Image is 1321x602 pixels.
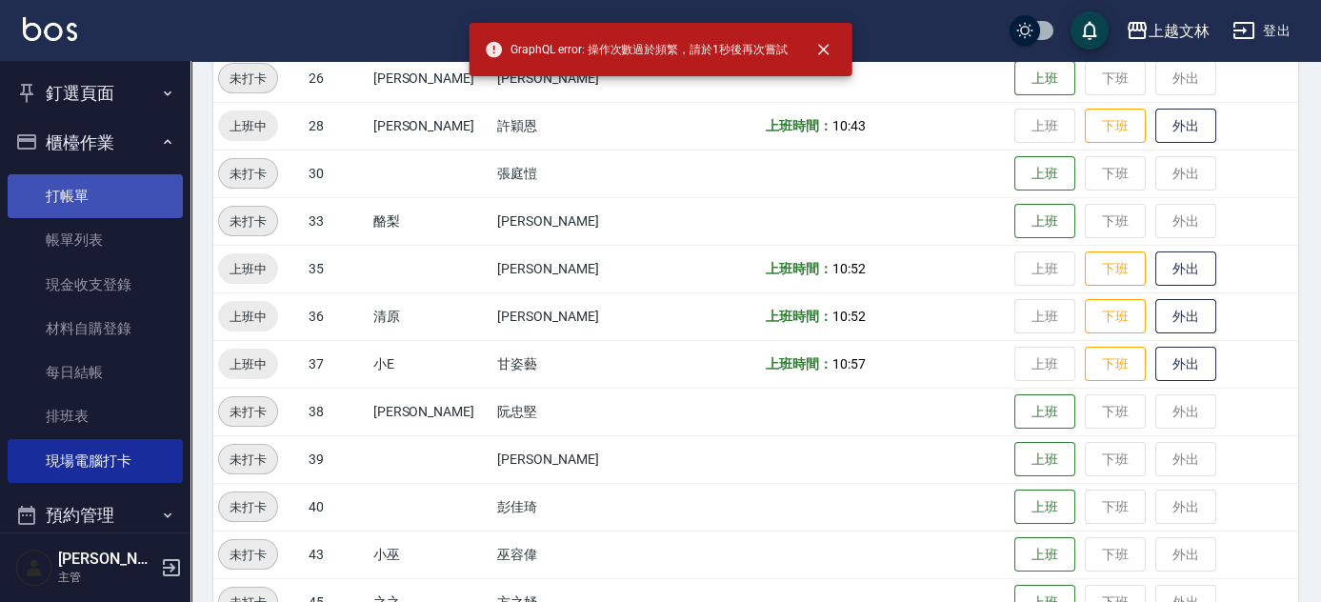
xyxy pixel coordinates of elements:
[766,118,832,133] b: 上班時間：
[304,435,369,483] td: 39
[492,150,637,197] td: 張庭愷
[219,211,277,231] span: 未打卡
[8,491,183,540] button: 預約管理
[492,388,637,435] td: 阮忠堅
[1085,109,1146,144] button: 下班
[492,292,637,340] td: [PERSON_NAME]
[766,261,832,276] b: 上班時間：
[219,402,277,422] span: 未打卡
[58,569,155,586] p: 主管
[304,102,369,150] td: 28
[1014,394,1075,430] button: 上班
[1155,251,1216,287] button: 外出
[1014,204,1075,239] button: 上班
[369,54,492,102] td: [PERSON_NAME]
[369,531,492,578] td: 小巫
[219,69,277,89] span: 未打卡
[218,307,278,327] span: 上班中
[218,259,278,279] span: 上班中
[1071,11,1109,50] button: save
[1225,13,1298,49] button: 登出
[8,218,183,262] a: 帳單列表
[1014,537,1075,572] button: 上班
[492,197,637,245] td: [PERSON_NAME]
[1155,347,1216,382] button: 外出
[492,245,637,292] td: [PERSON_NAME]
[8,439,183,483] a: 現場電腦打卡
[1155,299,1216,334] button: 外出
[218,354,278,374] span: 上班中
[484,40,788,59] span: GraphQL error: 操作次數過於頻繁，請於1秒後再次嘗試
[1014,490,1075,525] button: 上班
[832,309,866,324] span: 10:52
[1014,61,1075,96] button: 上班
[219,164,277,184] span: 未打卡
[1085,251,1146,287] button: 下班
[1118,11,1217,50] button: 上越文林
[1085,299,1146,334] button: 下班
[304,388,369,435] td: 38
[8,307,183,351] a: 材料自購登錄
[492,435,637,483] td: [PERSON_NAME]
[492,102,637,150] td: 許穎恩
[219,545,277,565] span: 未打卡
[304,197,369,245] td: 33
[304,340,369,388] td: 37
[23,17,77,41] img: Logo
[8,174,183,218] a: 打帳單
[304,150,369,197] td: 30
[1014,442,1075,477] button: 上班
[832,118,866,133] span: 10:43
[766,309,832,324] b: 上班時間：
[219,450,277,470] span: 未打卡
[832,261,866,276] span: 10:52
[304,245,369,292] td: 35
[1149,19,1210,43] div: 上越文林
[492,531,637,578] td: 巫容偉
[492,54,637,102] td: [PERSON_NAME]
[8,394,183,438] a: 排班表
[369,340,492,388] td: 小E
[492,340,637,388] td: 甘姿藝
[1085,347,1146,382] button: 下班
[766,356,832,371] b: 上班時間：
[369,102,492,150] td: [PERSON_NAME]
[58,550,155,569] h5: [PERSON_NAME]
[803,29,845,70] button: close
[15,549,53,587] img: Person
[218,116,278,136] span: 上班中
[832,356,866,371] span: 10:57
[8,351,183,394] a: 每日結帳
[304,292,369,340] td: 36
[8,263,183,307] a: 現金收支登錄
[304,483,369,531] td: 40
[369,388,492,435] td: [PERSON_NAME]
[369,292,492,340] td: 清原
[304,54,369,102] td: 26
[1014,156,1075,191] button: 上班
[369,197,492,245] td: 酪梨
[8,118,183,168] button: 櫃檯作業
[219,497,277,517] span: 未打卡
[8,69,183,118] button: 釘選頁面
[304,531,369,578] td: 43
[492,483,637,531] td: 彭佳琦
[1155,109,1216,144] button: 外出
